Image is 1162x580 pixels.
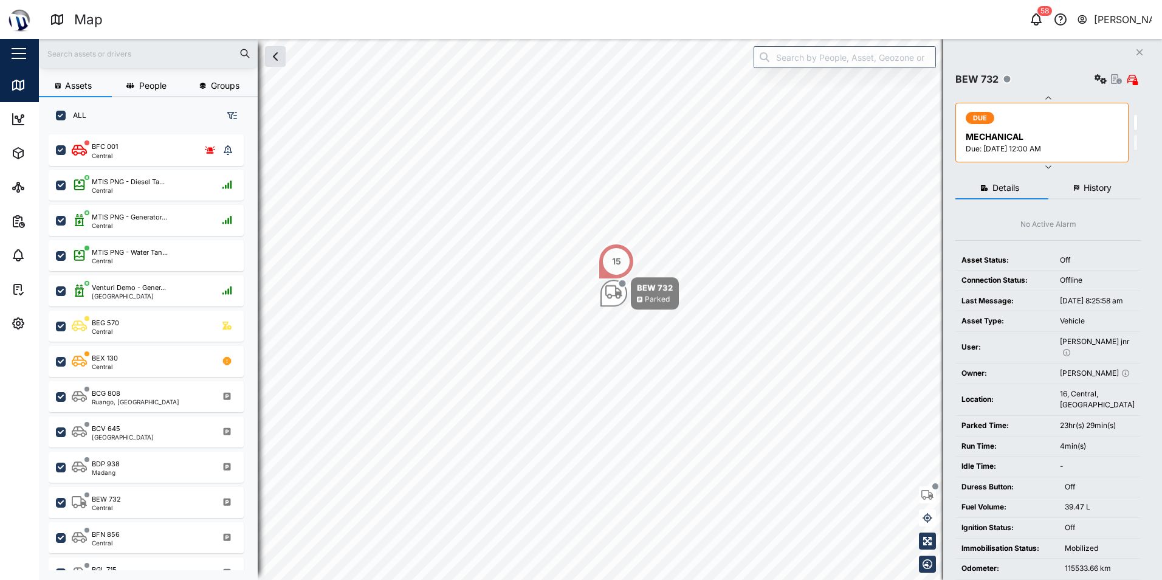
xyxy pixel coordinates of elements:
div: [PERSON_NAME] jnr [1060,336,1135,359]
div: Central [92,223,167,229]
button: [PERSON_NAME] [1076,11,1152,28]
div: Idle Time: [961,461,1048,472]
div: Map [32,78,59,92]
div: 4min(s) [1060,441,1135,452]
div: Central [92,540,120,546]
div: BGL 715 [92,565,117,575]
div: Map marker [598,243,634,280]
div: [GEOGRAPHIC_DATA] [92,293,166,299]
div: MTIS PNG - Water Tan... [92,247,168,258]
div: Last Message: [961,295,1048,307]
div: 23hr(s) 29min(s) [1060,420,1135,432]
div: Vehicle [1060,316,1135,327]
div: Map marker [600,277,679,309]
input: Search assets or drivers [46,44,250,63]
div: MECHANICAL [966,130,1121,143]
div: [PERSON_NAME] [1060,368,1135,379]
div: Asset Type: [961,316,1048,327]
div: Central [92,187,165,193]
div: - [1060,461,1135,472]
div: Map [74,9,103,30]
div: Ruango, [GEOGRAPHIC_DATA] [92,399,179,405]
img: Main Logo [6,6,33,33]
div: Alarms [32,249,69,262]
div: grid [49,130,257,570]
div: Run Time: [961,441,1048,452]
span: People [139,81,167,90]
div: Off [1065,522,1135,534]
div: Venturi Demo - Gener... [92,283,166,293]
div: Mobilized [1065,543,1135,554]
div: BFN 856 [92,530,120,540]
div: [PERSON_NAME] [1094,12,1152,27]
div: MTIS PNG - Generator... [92,212,167,223]
div: Owner: [961,368,1048,379]
div: Off [1065,482,1135,493]
div: Settings [32,317,75,330]
div: BEW 732 [92,494,121,505]
div: 15 [612,255,621,268]
div: Reports [32,215,73,228]
div: BEW 732 [955,72,999,87]
div: BFC 001 [92,142,118,152]
div: BEW 732 [637,281,673,294]
div: Central [92,505,121,511]
div: Odometer: [961,563,1053,575]
div: Location: [961,394,1048,406]
canvas: Map [39,39,1162,580]
div: BCV 645 [92,424,120,434]
div: BEG 570 [92,318,119,328]
div: No Active Alarm [1020,219,1076,230]
div: Ignition Status: [961,522,1053,534]
div: Fuel Volume: [961,502,1053,513]
div: Assets [32,147,69,160]
div: Central [92,258,168,264]
div: Parked Time: [961,420,1048,432]
div: [GEOGRAPHIC_DATA] [92,434,154,440]
div: BEX 130 [92,353,118,364]
div: BCG 808 [92,388,120,399]
div: Central [92,153,118,159]
div: BDP 938 [92,459,120,469]
label: ALL [66,111,86,120]
div: 16, Central, [GEOGRAPHIC_DATA] [1060,388,1135,411]
div: 39.47 L [1065,502,1135,513]
span: Groups [211,81,239,90]
span: Assets [65,81,92,90]
div: Central [92,328,119,334]
span: History [1084,184,1112,192]
div: Central [92,364,118,370]
div: 115533.66 km [1065,563,1135,575]
input: Search by People, Asset, Geozone or Place [754,46,936,68]
div: Duress Button: [961,482,1053,493]
span: DUE [973,112,988,123]
div: Asset Status: [961,255,1048,266]
div: 58 [1037,6,1052,16]
div: Connection Status: [961,275,1048,286]
div: Dashboard [32,112,86,126]
div: User: [961,342,1048,353]
div: MTIS PNG - Diesel Ta... [92,177,165,187]
div: Offline [1060,275,1135,286]
div: Parked [645,294,670,305]
span: Details [992,184,1019,192]
div: Sites [32,181,61,194]
div: Tasks [32,283,65,296]
div: Due: [DATE] 12:00 AM [966,143,1121,155]
div: Madang [92,469,120,475]
div: Immobilisation Status: [961,543,1053,554]
div: Off [1060,255,1135,266]
div: [DATE] 8:25:58 am [1060,295,1135,307]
